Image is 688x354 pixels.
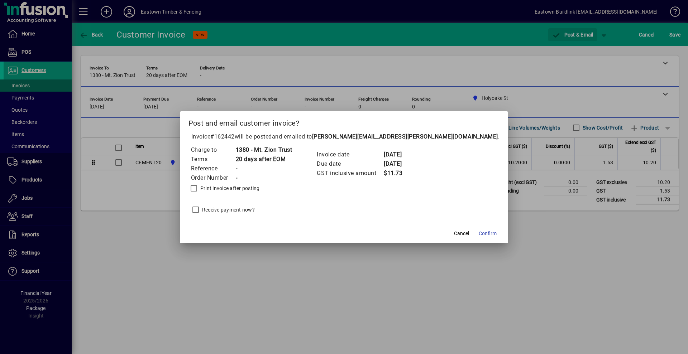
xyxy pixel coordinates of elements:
[383,150,412,159] td: [DATE]
[316,169,383,178] td: GST inclusive amount
[201,206,255,213] label: Receive payment now?
[191,145,235,155] td: Charge to
[191,155,235,164] td: Terms
[383,159,412,169] td: [DATE]
[479,230,497,237] span: Confirm
[199,185,260,192] label: Print invoice after posting
[272,133,498,140] span: and emailed to
[235,164,292,173] td: -
[454,230,469,237] span: Cancel
[235,155,292,164] td: 20 days after EOM
[235,145,292,155] td: 1380 - Mt. Zion Trust
[316,159,383,169] td: Due date
[316,150,383,159] td: Invoice date
[191,173,235,183] td: Order Number
[235,173,292,183] td: -
[383,169,412,178] td: $11.73
[191,164,235,173] td: Reference
[210,133,235,140] span: #162442
[180,111,508,132] h2: Post and email customer invoice?
[476,227,500,240] button: Confirm
[188,132,500,141] p: Invoice will be posted .
[450,227,473,240] button: Cancel
[312,133,498,140] b: [PERSON_NAME][EMAIL_ADDRESS][PERSON_NAME][DOMAIN_NAME]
